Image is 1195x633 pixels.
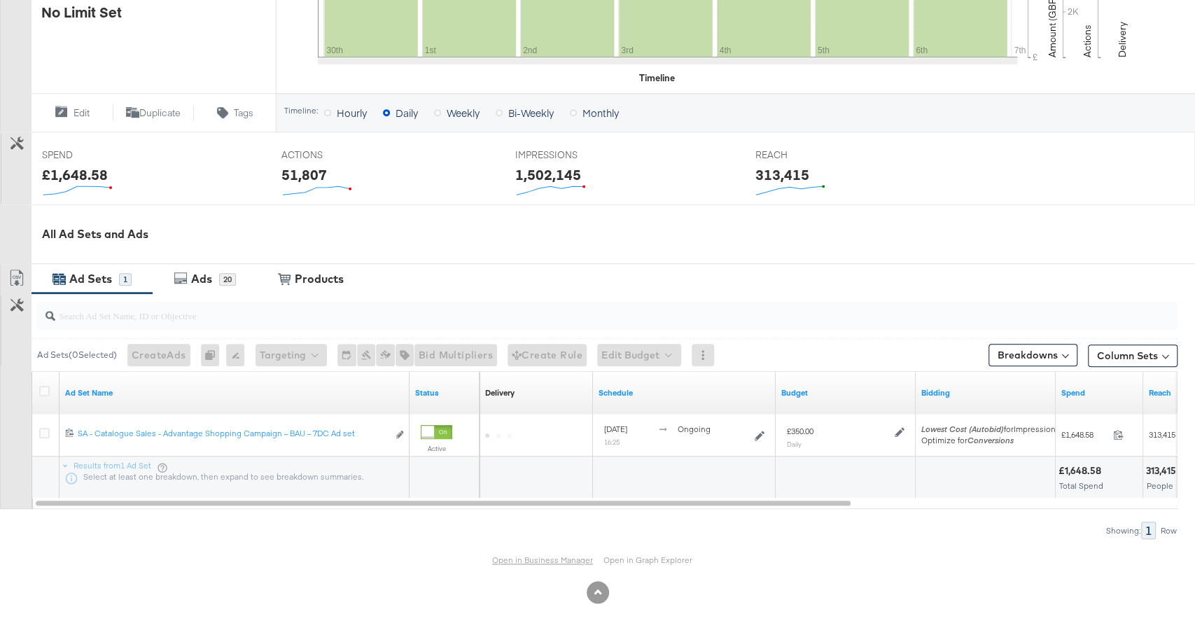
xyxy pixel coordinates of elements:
[787,426,813,437] div: £350.00
[234,106,253,120] span: Tags
[415,387,474,398] a: Shows the current state of your Ad Set.
[678,424,711,434] span: ongoing
[1160,526,1177,536] div: Row
[337,106,367,120] span: Hourly
[65,387,404,398] a: Your Ad Set name.
[194,104,276,121] button: Tags
[921,424,1004,434] em: Lowest Cost (Autobid)
[281,148,386,162] span: ACTIONS
[1146,464,1180,478] div: 313,415
[603,555,692,565] a: Open in Graph Explorer
[1081,25,1093,57] text: Actions
[1105,526,1141,536] div: Showing:
[119,273,132,286] div: 1
[508,106,554,120] span: Bi-Weekly
[113,104,195,121] button: Duplicate
[31,104,113,121] button: Edit
[921,435,1060,446] div: Optimize for
[755,148,860,162] span: REACH
[74,106,90,120] span: Edit
[55,296,1074,324] input: Search Ad Set Name, ID or Objective
[1059,480,1103,491] span: Total Spend
[921,387,1050,398] a: Shows your bid and optimisation settings for this Ad Set.
[201,344,226,366] div: 0
[78,428,388,443] a: SA - Catalogue Sales - Advantage Shopping Campaign – BAU – 7DC Ad set
[1061,387,1138,398] a: The total amount spent to date.
[396,106,418,120] span: Daily
[42,148,147,162] span: SPEND
[787,440,802,448] sub: Daily
[41,2,122,22] div: No Limit Set
[492,555,593,565] a: Open in Business Manager
[447,106,480,120] span: Weekly
[781,387,910,398] a: Shows the current budget of Ad Set.
[1141,522,1156,539] div: 1
[755,165,809,185] div: 313,415
[485,387,515,398] div: Delivery
[599,387,770,398] a: Shows when your Ad Set is scheduled to deliver.
[78,428,388,439] div: SA - Catalogue Sales - Advantage Shopping Campaign – BAU – 7DC Ad set
[37,349,117,361] div: Ad Sets ( 0 Selected)
[639,71,675,85] div: Timeline
[1058,464,1105,478] div: £1,648.58
[281,165,327,185] div: 51,807
[604,424,627,434] span: [DATE]
[139,106,181,120] span: Duplicate
[69,271,112,287] div: Ad Sets
[284,106,319,116] div: Timeline:
[988,344,1077,366] button: Breakdowns
[191,271,212,287] div: Ads
[515,148,620,162] span: IMPRESSIONS
[421,444,452,453] label: Active
[1149,429,1175,440] span: 313,415
[295,271,344,287] div: Products
[1088,345,1177,367] button: Column Sets
[219,273,236,286] div: 20
[485,387,515,398] a: Reflects the ability of your Ad Set to achieve delivery based on ad states, schedule and budget.
[1116,22,1128,57] text: Delivery
[582,106,619,120] span: Monthly
[1061,429,1107,440] span: £1,648.58
[515,165,581,185] div: 1,502,145
[42,226,1195,242] div: All Ad Sets and Ads
[42,165,108,185] div: £1,648.58
[967,435,1014,445] em: Conversions
[921,424,1060,434] span: for Impressions
[1147,480,1173,491] span: People
[604,438,620,446] sub: 16:25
